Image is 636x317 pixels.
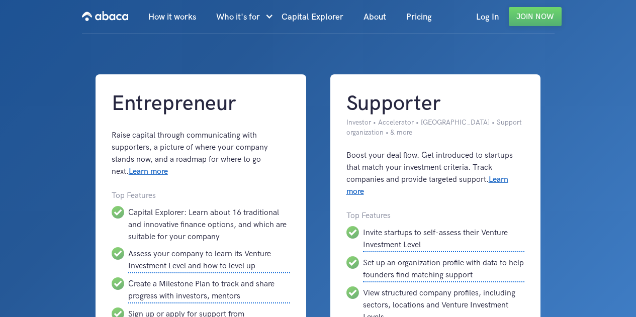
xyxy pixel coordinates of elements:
div: Top Features [112,190,290,202]
a: Join Now [509,7,562,26]
div: Capital Explorer: Learn about 16 traditional and innovative finance options, and which are suitab... [128,206,290,243]
div: Set up an organization profile with data to help founders find matching support [363,256,525,282]
div: Boost your deal flow. Get introduced to startups that match your investment criteria. Track compa... [346,150,525,198]
div: Create a Milestone Plan to track and share progress with investors, mentors [128,277,290,303]
div: Assess your company to learn its Venture Investment Level and how to level up [128,247,290,273]
h1: Supporter [346,90,525,118]
img: Abaca logo [82,8,128,24]
div: Raise capital through communicating with supporters, a picture of where your company stands now, ... [112,130,290,178]
h1: Entrepreneur [112,90,290,118]
div: Top Features [346,210,525,222]
a: Learn more [129,167,168,176]
div: Invite startups to self-assess their Venture Investment Level [363,226,525,252]
div: Investor • Accelerator • [GEOGRAPHIC_DATA] • Support organization • & more [346,118,525,138]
